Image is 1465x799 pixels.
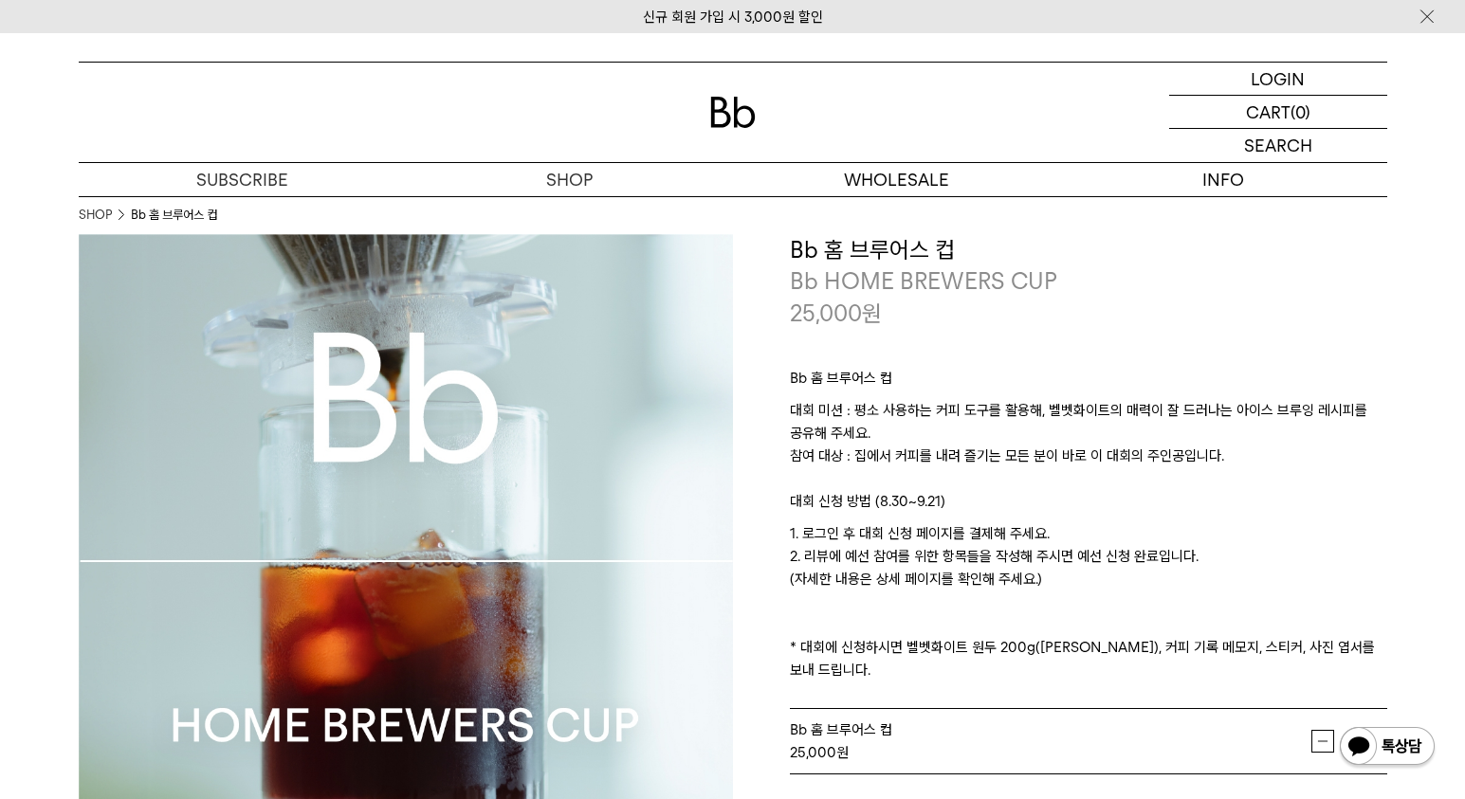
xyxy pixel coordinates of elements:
[1169,63,1387,96] a: LOGIN
[790,744,836,761] strong: 25,000
[1311,730,1334,753] button: 감소
[131,206,217,225] li: Bb 홈 브루어스 컵
[1246,96,1291,128] p: CART
[79,206,112,225] a: SHOP
[790,399,1387,490] p: 대회 미션 : 평소 사용하는 커피 도구를 활용해, 벨벳화이트의 매력이 잘 드러나는 아이스 브루잉 레시피를 공유해 주세요. 참여 대상 : 집에서 커피를 내려 즐기는 모든 분이 ...
[862,300,882,327] span: 원
[1169,96,1387,129] a: CART (0)
[790,721,892,738] span: Bb 홈 브루어스 컵
[1251,63,1305,95] p: LOGIN
[733,163,1060,196] p: WHOLESALE
[790,490,1387,522] p: 대회 신청 방법 (8.30~9.21)
[790,522,1387,681] p: 1. 로그인 후 대회 신청 페이지를 결제해 주세요. 2. 리뷰에 예선 참여를 위한 항목들을 작성해 주시면 예선 신청 완료입니다. (자세한 내용은 상세 페이지를 확인해 주세요....
[1060,163,1387,196] p: INFO
[790,367,1387,399] p: Bb 홈 브루어스 컵
[406,163,733,196] a: SHOP
[1338,725,1437,771] img: 카카오톡 채널 1:1 채팅 버튼
[790,265,1387,298] p: Bb HOME BREWERS CUP
[790,741,1311,764] div: 원
[710,97,756,128] img: 로고
[79,163,406,196] a: SUBSCRIBE
[643,9,823,26] a: 신규 회원 가입 시 3,000원 할인
[1244,129,1312,162] p: SEARCH
[790,298,882,330] p: 25,000
[790,234,1387,266] h3: Bb 홈 브루어스 컵
[1291,96,1310,128] p: (0)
